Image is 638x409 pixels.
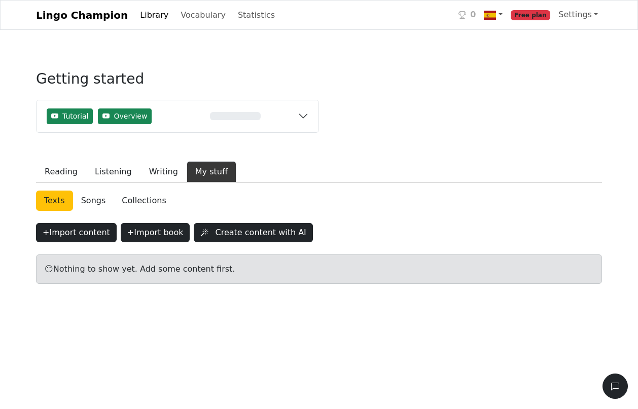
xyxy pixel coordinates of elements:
a: 0 [454,5,480,25]
a: Settings [554,5,602,25]
button: TutorialOverview [37,100,318,132]
span: 0 [470,9,476,21]
img: es.svg [484,9,496,21]
a: +Import book [121,225,194,235]
a: Songs [73,191,114,211]
button: +Import book [121,223,190,242]
a: Collections [114,191,174,211]
button: My stuff [187,161,236,182]
span: Overview [114,111,147,122]
button: Tutorial [47,108,93,124]
button: Writing [140,161,187,182]
button: Create content with AI [194,223,312,242]
a: Free plan [507,5,555,25]
a: Lingo Champion [36,5,128,25]
a: +Import content [36,225,121,235]
button: Reading [36,161,86,182]
button: Overview [98,108,152,124]
a: Create content with AI [194,225,316,235]
a: Library [136,5,172,25]
a: Texts [36,191,73,211]
div: 😶 Nothing to show yet. Add some content first. [36,254,602,284]
a: Vocabulary [176,5,230,25]
button: Listening [86,161,140,182]
span: Tutorial [62,111,88,122]
a: Statistics [234,5,279,25]
h3: Getting started [36,70,319,96]
span: Free plan [511,10,551,20]
button: +Import content [36,223,117,242]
